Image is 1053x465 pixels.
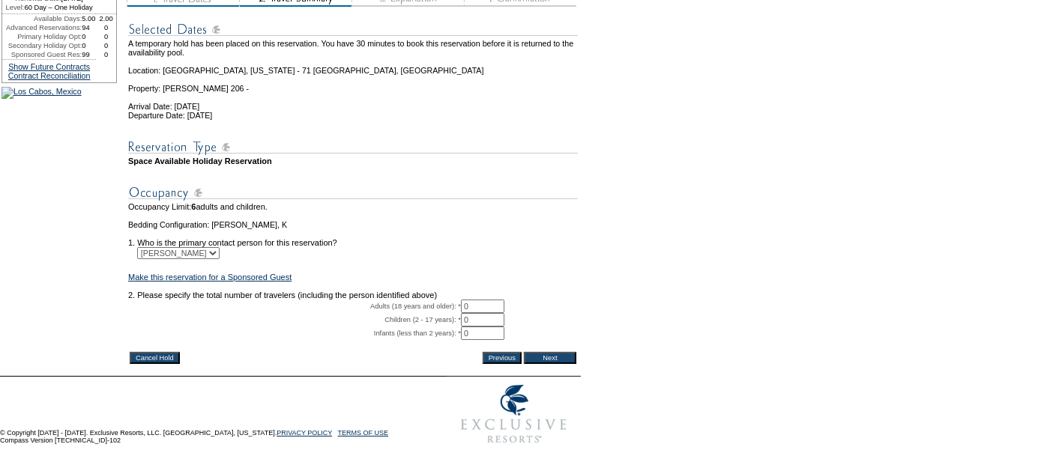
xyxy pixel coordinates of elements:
[1,87,82,99] img: Los Cabos, Mexico
[128,39,578,57] td: A temporary hold has been placed on this reservation. You have 30 minutes to book this reservatio...
[128,313,461,326] td: Children (2 - 17 years): *
[8,71,91,80] a: Contract Reconciliation
[128,229,578,247] td: 1. Who is the primary contact person for this reservation?
[96,32,116,41] td: 0
[128,273,292,282] a: Make this reservation for a Sponsored Guest
[128,291,578,300] td: 2. Please specify the total number of travelers (including the person identified above)
[128,220,578,229] td: Bedding Configuration: [PERSON_NAME], K
[96,14,116,23] td: 2.00
[128,183,578,202] img: subTtlOccupancy.gif
[128,138,578,156] img: subTtlResType.gif
[2,3,96,14] td: 60 Day – One Holiday
[96,41,116,50] td: 0
[128,20,578,39] img: subTtlSelectedDates.gif
[447,377,581,452] img: Exclusive Resorts
[524,352,576,364] input: Next
[82,41,96,50] td: 0
[2,14,82,23] td: Available Days:
[2,50,82,59] td: Sponsored Guest Res:
[483,352,522,364] input: Previous
[2,41,82,50] td: Secondary Holiday Opt:
[2,23,82,32] td: Advanced Reservations:
[82,50,96,59] td: 99
[128,156,578,165] td: Space Available Holiday Reservation
[128,93,578,111] td: Arrival Date: [DATE]
[130,352,180,364] input: Cancel Hold
[6,3,25,12] span: Level:
[128,111,578,120] td: Departure Date: [DATE]
[8,62,90,71] a: Show Future Contracts
[128,57,578,75] td: Location: [GEOGRAPHIC_DATA], [US_STATE] - 71 [GEOGRAPHIC_DATA], [GEOGRAPHIC_DATA]
[128,202,578,211] td: Occupancy Limit: adults and children.
[2,32,82,41] td: Primary Holiday Opt:
[96,23,116,32] td: 0
[96,50,116,59] td: 0
[338,429,389,437] a: TERMS OF USE
[128,326,461,340] td: Infants (less than 2 years): *
[191,202,196,211] span: 6
[277,429,332,437] a: PRIVACY POLICY
[82,32,96,41] td: 0
[82,23,96,32] td: 94
[82,14,96,23] td: 5.00
[128,300,461,313] td: Adults (18 years and older): *
[128,75,578,93] td: Property: [PERSON_NAME] 206 -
